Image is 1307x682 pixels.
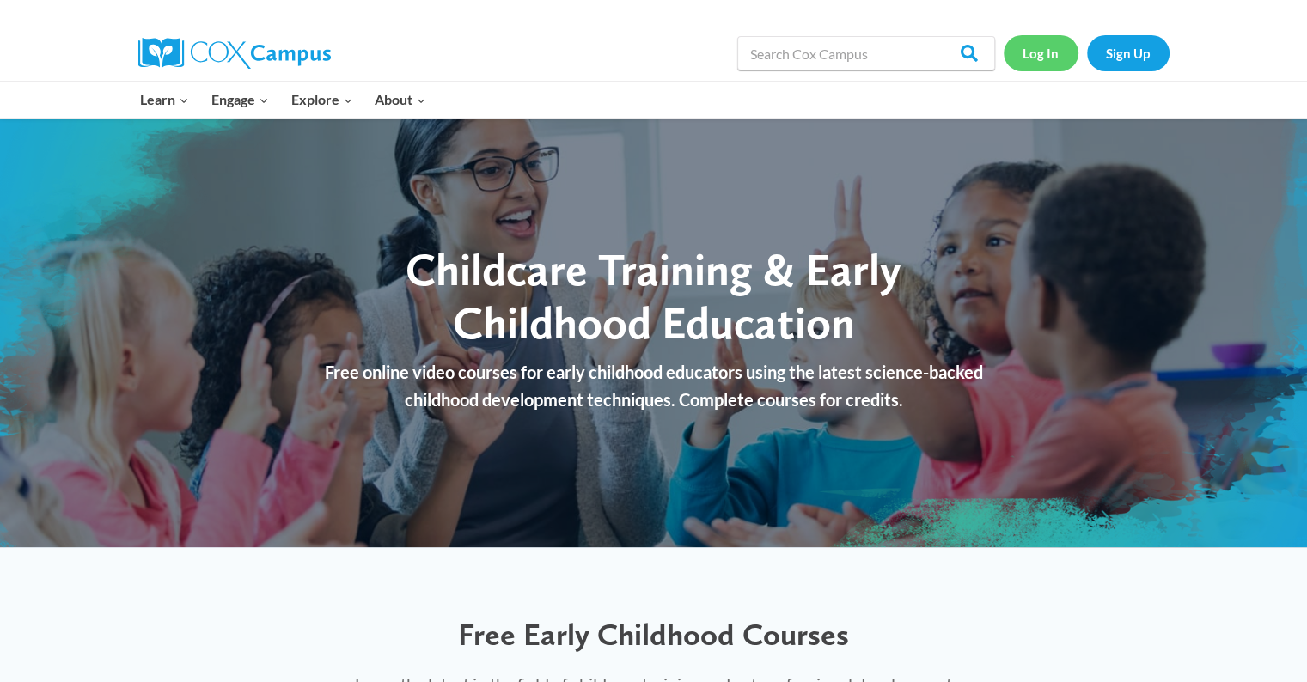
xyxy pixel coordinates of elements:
[1004,35,1170,70] nav: Secondary Navigation
[737,36,995,70] input: Search Cox Campus
[200,82,280,118] button: Child menu of Engage
[1004,35,1078,70] a: Log In
[458,616,849,653] span: Free Early Childhood Courses
[138,38,331,69] img: Cox Campus
[406,242,901,350] span: Childcare Training & Early Childhood Education
[363,82,437,118] button: Child menu of About
[280,82,364,118] button: Child menu of Explore
[130,82,437,118] nav: Primary Navigation
[130,82,201,118] button: Child menu of Learn
[1087,35,1170,70] a: Sign Up
[306,358,1002,413] p: Free online video courses for early childhood educators using the latest science-backed childhood...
